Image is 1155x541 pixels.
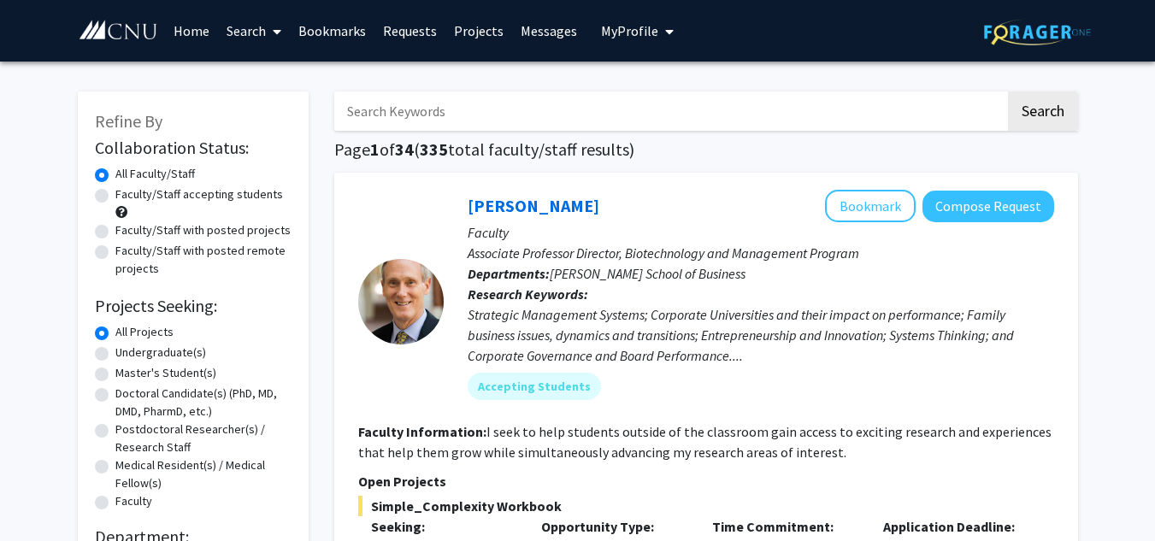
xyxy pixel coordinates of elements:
label: Faculty [115,492,152,510]
label: Postdoctoral Researcher(s) / Research Staff [115,420,292,456]
a: Search [218,1,290,61]
p: Opportunity Type: [541,516,687,537]
a: [PERSON_NAME] [468,195,599,216]
span: 335 [420,138,448,160]
label: All Faculty/Staff [115,165,195,183]
p: Associate Professor Director, Biotechnology and Management Program [468,243,1054,263]
label: Faculty/Staff with posted projects [115,221,291,239]
button: Compose Request to William Donaldson [922,191,1054,222]
label: Faculty/Staff accepting students [115,185,283,203]
p: Application Deadline: [883,516,1028,537]
label: Master's Student(s) [115,364,216,382]
p: Faculty [468,222,1054,243]
div: Strategic Management Systems; Corporate Universities and their impact on performance; Family busi... [468,304,1054,366]
input: Search Keywords [334,91,1005,131]
label: Medical Resident(s) / Medical Fellow(s) [115,456,292,492]
b: Research Keywords: [468,285,588,303]
img: ForagerOne Logo [984,19,1091,45]
span: Simple_Complexity Workbook [358,496,1054,516]
a: Requests [374,1,445,61]
p: Seeking: [371,516,516,537]
p: Open Projects [358,471,1054,491]
label: Faculty/Staff with posted remote projects [115,242,292,278]
label: Undergraduate(s) [115,344,206,362]
h2: Projects Seeking: [95,296,292,316]
span: My Profile [601,22,658,39]
h2: Collaboration Status: [95,138,292,158]
mat-chip: Accepting Students [468,373,601,400]
a: Home [165,1,218,61]
iframe: Chat [13,464,73,528]
h1: Page of ( total faculty/staff results) [334,139,1078,160]
label: Doctoral Candidate(s) (PhD, MD, DMD, PharmD, etc.) [115,385,292,420]
fg-read-more: I seek to help students outside of the classroom gain access to exciting research and experiences... [358,423,1052,461]
a: Messages [512,1,586,61]
button: Add William Donaldson to Bookmarks [825,190,916,222]
span: Refine By [95,110,162,132]
b: Departments: [468,265,550,282]
button: Search [1008,91,1078,131]
a: Bookmarks [290,1,374,61]
p: Time Commitment: [712,516,857,537]
span: 34 [395,138,414,160]
b: Faculty Information: [358,423,486,440]
span: 1 [370,138,380,160]
label: All Projects [115,323,174,341]
span: [PERSON_NAME] School of Business [550,265,745,282]
img: Christopher Newport University Logo [78,20,159,41]
a: Projects [445,1,512,61]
